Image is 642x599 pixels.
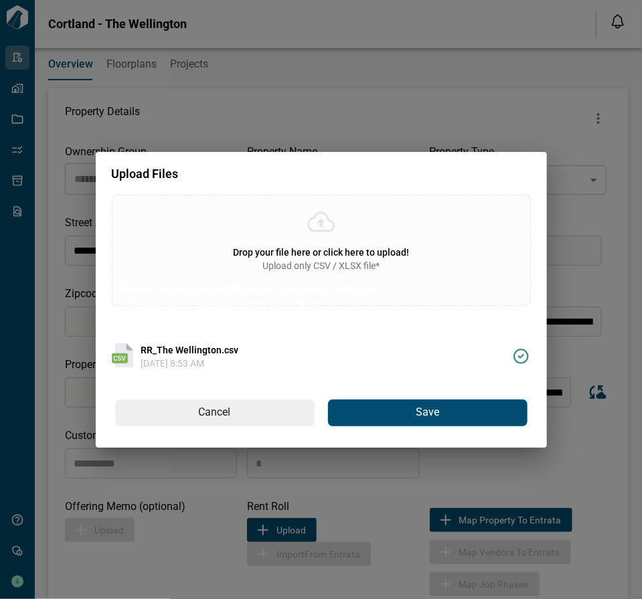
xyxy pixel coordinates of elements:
span: Cancel [199,406,231,420]
button: Cancel [115,400,315,426]
p: Upload only text/csv application/vnd.openxmlformats-officedocument.spreadsheetml.sheet Files* [121,280,522,313]
span: Drop your file here or click here to upload! [233,247,409,258]
span: RR_The Wellington.csv [141,345,239,355]
button: Save [328,400,528,426]
span: Upload Files [112,167,179,181]
span: Save [416,406,439,420]
span: [DATE] 8:53 AM [141,358,205,369]
span: Upload only CSV / XLSX file* [262,259,380,272]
